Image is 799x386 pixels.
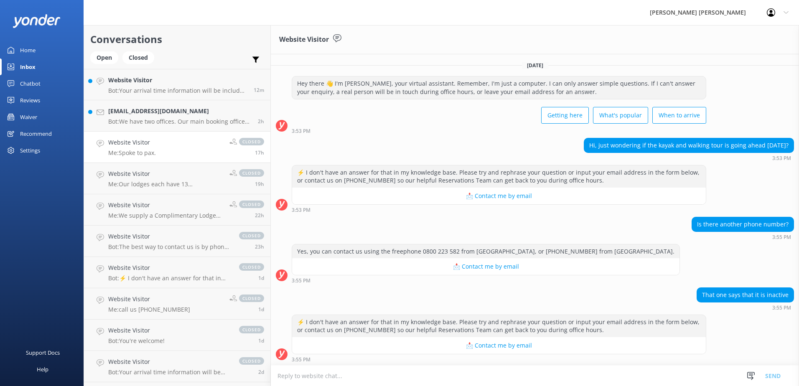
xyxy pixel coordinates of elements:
[108,87,247,94] p: Bot: Your arrival time information will be included in your booking confirmation. We encourage al...
[697,288,794,302] div: That one says that it is inactive
[108,326,165,335] h4: Website Visitor
[20,92,40,109] div: Reviews
[239,201,264,208] span: closed
[239,232,264,239] span: closed
[772,156,791,161] strong: 3:53 PM
[239,326,264,333] span: closed
[239,357,264,365] span: closed
[239,295,264,302] span: closed
[255,149,264,156] span: Sep 12 2025 04:55pm (UTC +12:00) Pacific/Auckland
[20,42,36,58] div: Home
[20,109,37,125] div: Waiver
[279,34,329,45] h3: Website Visitor
[108,107,252,116] h4: [EMAIL_ADDRESS][DOMAIN_NAME]
[108,368,231,376] p: Bot: Your arrival time information will be included in your booking confirmation. We encourage al...
[772,305,791,310] strong: 3:55 PM
[255,212,264,219] span: Sep 12 2025 11:52am (UTC +12:00) Pacific/Auckland
[37,361,48,378] div: Help
[239,263,264,271] span: closed
[84,320,270,351] a: Website VisitorBot:You're welcome!closed1d
[84,100,270,132] a: [EMAIL_ADDRESS][DOMAIN_NAME]Bot:We have two offices. Our main booking office in [GEOGRAPHIC_DATA]...
[108,337,165,345] p: Bot: You're welcome!
[255,180,264,188] span: Sep 12 2025 02:38pm (UTC +12:00) Pacific/Auckland
[108,263,231,272] h4: Website Visitor
[84,69,270,100] a: Website VisitorBot:Your arrival time information will be included in your booking confirmation. W...
[108,76,247,85] h4: Website Visitor
[292,356,706,362] div: Sep 12 2025 03:55pm (UTC +12:00) Pacific/Auckland
[292,278,310,283] strong: 3:55 PM
[84,226,270,257] a: Website VisitorBot:The best way to contact us is by phone on [PHONE_NUMBER]. You can also use fre...
[258,274,264,282] span: Sep 12 2025 09:35am (UTC +12:00) Pacific/Auckland
[292,129,310,134] strong: 3:53 PM
[239,138,264,145] span: closed
[541,107,589,124] button: Getting here
[258,368,264,376] span: Sep 11 2025 03:07am (UTC +12:00) Pacific/Auckland
[90,53,122,62] a: Open
[90,31,264,47] h2: Conversations
[652,107,706,124] button: When to arrive
[692,217,794,231] div: Is there another phone number?
[292,315,706,337] div: ⚡ I don't have an answer for that in my knowledge base. Please try and rephrase your question or ...
[292,188,706,204] button: 📩 Contact me by email
[772,235,791,240] strong: 3:55 PM
[292,208,310,213] strong: 3:53 PM
[292,357,310,362] strong: 3:55 PM
[20,125,52,142] div: Recommend
[593,107,648,124] button: What's popular
[292,76,706,99] div: Hey there 👋 I'm [PERSON_NAME], your virtual assistant. Remember, I'm just a computer. I can only ...
[108,138,156,147] h4: Website Visitor
[108,180,223,188] p: Me: Our lodges each have 13 twin/double rooms with en-suite bathrooms, so there is a maximum of 2...
[108,212,223,219] p: Me: We supply a Complimentary Lodge Luggage Bag for overnight gear to be transported by boat to t...
[292,258,679,275] button: 📩 Contact me by email
[108,357,231,366] h4: Website Visitor
[692,234,794,240] div: Sep 12 2025 03:55pm (UTC +12:00) Pacific/Auckland
[292,244,679,259] div: Yes, you can contact us using the freephone 0800 223 582 from [GEOGRAPHIC_DATA], or [PHONE_NUMBER...
[292,277,680,283] div: Sep 12 2025 03:55pm (UTC +12:00) Pacific/Auckland
[108,169,223,178] h4: Website Visitor
[239,169,264,177] span: closed
[108,306,190,313] p: Me: call us [PHONE_NUMBER]
[84,288,270,320] a: Website VisitorMe:call us [PHONE_NUMBER]closed1d
[584,138,794,152] div: Hi, just wondering if the kayak and walking tour is going ahead [DATE]?
[84,194,270,226] a: Website VisitorMe:We supply a Complimentary Lodge Luggage Bag for overnight gear to be transporte...
[108,243,231,251] p: Bot: The best way to contact us is by phone on [PHONE_NUMBER]. You can also use freephone 0800 22...
[108,274,231,282] p: Bot: ⚡ I don't have an answer for that in my knowledge base. Please try and rephrase your questio...
[292,207,706,213] div: Sep 12 2025 03:53pm (UTC +12:00) Pacific/Auckland
[90,51,118,64] div: Open
[258,337,264,344] span: Sep 11 2025 02:09pm (UTC +12:00) Pacific/Auckland
[13,14,61,28] img: yonder-white-logo.png
[84,257,270,288] a: Website VisitorBot:⚡ I don't have an answer for that in my knowledge base. Please try and rephras...
[84,351,270,382] a: Website VisitorBot:Your arrival time information will be included in your booking confirmation. W...
[108,232,231,241] h4: Website Visitor
[20,142,40,159] div: Settings
[122,53,158,62] a: Closed
[108,118,252,125] p: Bot: We have two offices. Our main booking office in [GEOGRAPHIC_DATA] is open from 7.30am to 5.0...
[108,149,156,157] p: Me: Spoke to pax.
[26,344,60,361] div: Support Docs
[84,132,270,163] a: Website VisitorMe:Spoke to pax.closed17h
[292,337,706,354] button: 📩 Contact me by email
[122,51,154,64] div: Closed
[292,128,706,134] div: Sep 12 2025 03:53pm (UTC +12:00) Pacific/Auckland
[20,58,36,75] div: Inbox
[258,306,264,313] span: Sep 12 2025 07:19am (UTC +12:00) Pacific/Auckland
[108,201,223,210] h4: Website Visitor
[292,165,706,188] div: ⚡ I don't have an answer for that in my knowledge base. Please try and rephrase your question or ...
[20,75,41,92] div: Chatbot
[258,118,264,125] span: Sep 13 2025 07:30am (UTC +12:00) Pacific/Auckland
[584,155,794,161] div: Sep 12 2025 03:53pm (UTC +12:00) Pacific/Auckland
[84,163,270,194] a: Website VisitorMe:Our lodges each have 13 twin/double rooms with en-suite bathrooms, so there is ...
[255,243,264,250] span: Sep 12 2025 11:00am (UTC +12:00) Pacific/Auckland
[254,86,264,94] span: Sep 13 2025 09:55am (UTC +12:00) Pacific/Auckland
[697,305,794,310] div: Sep 12 2025 03:55pm (UTC +12:00) Pacific/Auckland
[108,295,190,304] h4: Website Visitor
[522,62,548,69] span: [DATE]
